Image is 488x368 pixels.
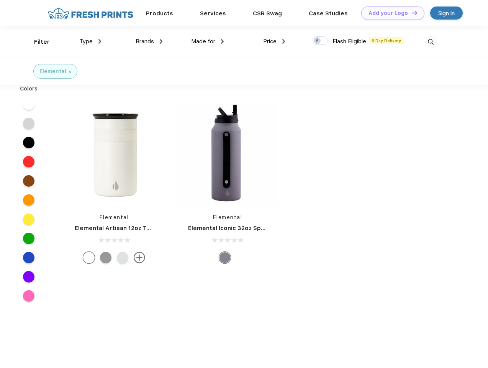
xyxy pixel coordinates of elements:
[69,71,71,73] img: filter_cancel.svg
[430,7,463,20] a: Sign in
[369,37,403,44] span: 5 Day Delivery
[177,104,278,206] img: func=resize&h=266
[39,67,66,76] div: Elemental
[253,10,282,17] a: CSR Swag
[100,252,111,263] div: Graphite
[424,36,437,48] img: desktop_search.svg
[79,38,93,45] span: Type
[34,38,50,46] div: Filter
[63,104,165,206] img: func=resize&h=266
[100,214,129,220] a: Elemental
[200,10,226,17] a: Services
[191,38,215,45] span: Made for
[412,11,417,15] img: DT
[14,85,44,93] div: Colors
[368,10,408,16] div: Add your Logo
[136,38,154,45] span: Brands
[83,252,95,263] div: White
[213,214,242,220] a: Elemental
[46,7,136,20] img: fo%20logo%202.webp
[75,225,167,232] a: Elemental Artisan 12oz Tumbler
[146,10,173,17] a: Products
[219,252,231,263] div: Graphite
[188,225,310,232] a: Elemental Iconic 32oz Sport Water Bottle
[134,252,145,263] img: more.svg
[332,38,366,45] span: Flash Eligible
[263,38,277,45] span: Price
[221,39,224,44] img: dropdown.png
[282,39,285,44] img: dropdown.png
[117,252,128,263] div: White Marble
[160,39,162,44] img: dropdown.png
[98,39,101,44] img: dropdown.png
[438,9,455,18] div: Sign in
